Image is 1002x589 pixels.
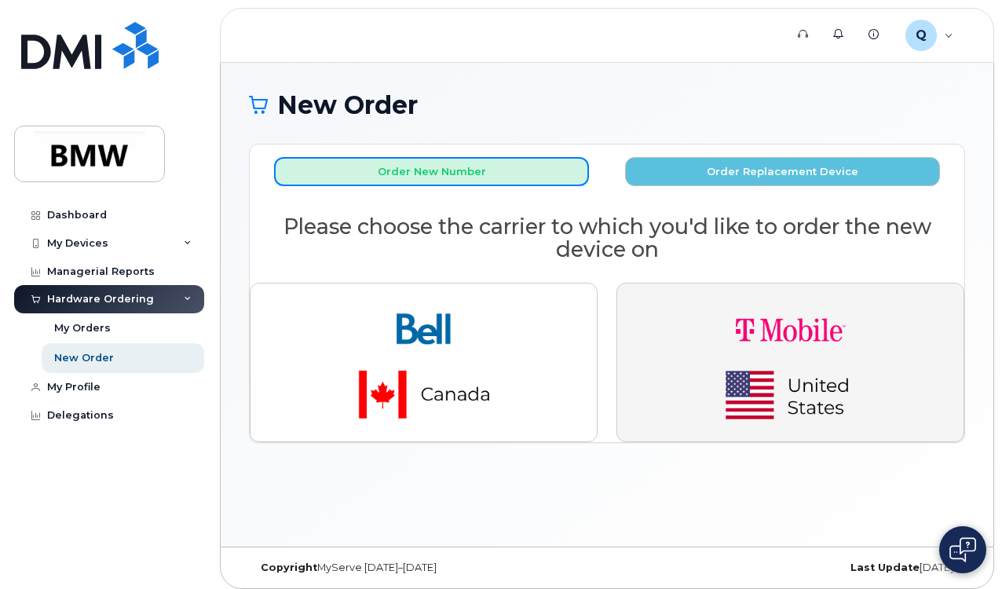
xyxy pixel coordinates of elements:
div: [DATE] [726,562,965,574]
div: MyServe [DATE]–[DATE] [249,562,488,574]
button: Order Replacement Device [625,157,940,186]
h1: New Order [249,91,965,119]
strong: Copyright [261,562,317,573]
img: bell-18aeeabaf521bd2b78f928a02ee3b89e57356879d39bd386a17a7cccf8069aed.png [314,296,534,428]
button: Order New Number [274,157,589,186]
img: Open chat [949,537,976,562]
strong: Last Update [850,562,920,573]
h2: Please choose the carrier to which you'd like to order the new device on [250,215,964,262]
img: t-mobile-78392d334a420d5b7f0e63d4fa81f6287a21d394dc80d677554bb55bbab1186f.png [681,296,901,428]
